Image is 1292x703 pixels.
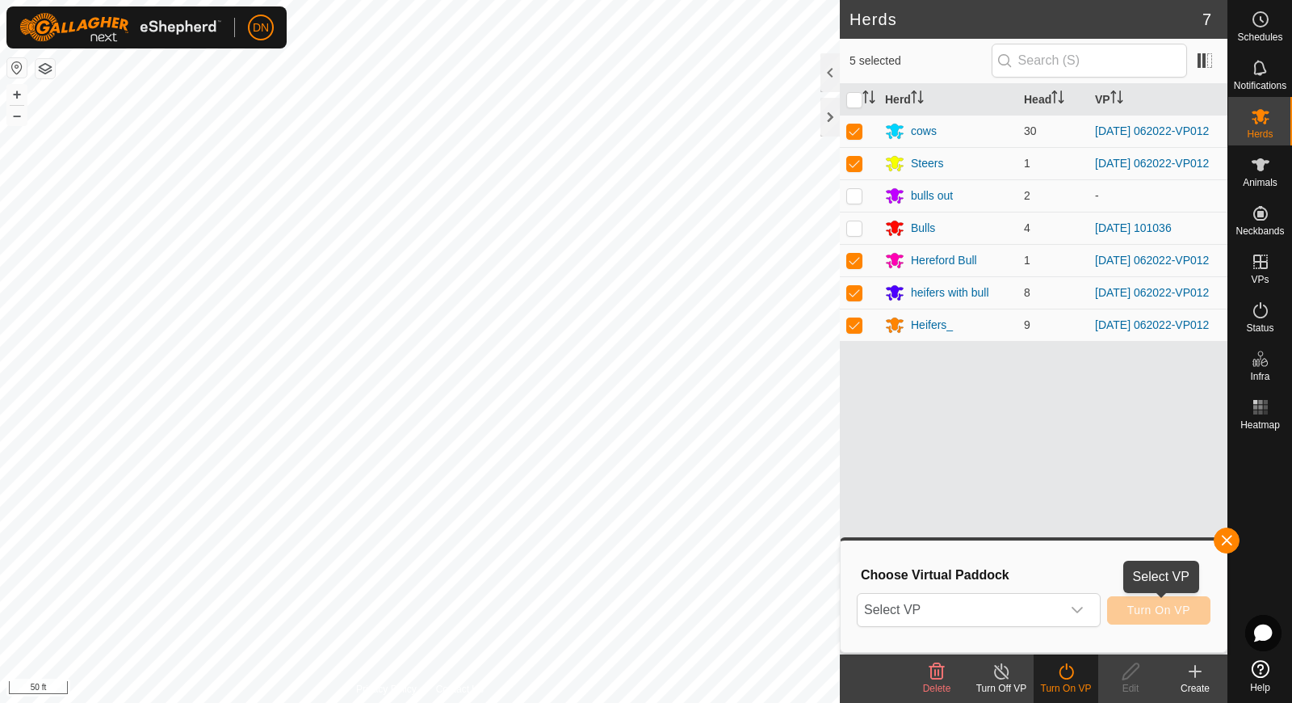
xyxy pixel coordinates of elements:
[849,53,992,69] span: 5 selected
[1061,594,1093,626] div: dropdown trigger
[1098,681,1163,696] div: Edit
[911,252,977,269] div: Hereford Bull
[19,13,221,42] img: Gallagher Logo
[911,317,953,334] div: Heifers_
[1247,129,1273,139] span: Herds
[1095,286,1209,299] a: [DATE] 062022-VP012
[911,284,989,301] div: heifers with bull
[911,123,937,140] div: cows
[356,682,417,697] a: Privacy Policy
[1234,81,1286,91] span: Notifications
[1107,596,1210,625] button: Turn On VP
[1095,157,1209,170] a: [DATE] 062022-VP012
[7,85,27,104] button: +
[923,683,951,694] span: Delete
[1110,93,1123,106] p-sorticon: Activate to sort
[969,681,1034,696] div: Turn Off VP
[36,59,55,78] button: Map Layers
[1024,221,1030,234] span: 4
[1228,654,1292,699] a: Help
[1250,683,1270,692] span: Help
[879,84,1017,116] th: Herd
[1089,84,1227,116] th: VP
[253,19,269,36] span: DN
[1024,157,1030,170] span: 1
[1095,221,1172,234] a: [DATE] 101036
[1034,681,1098,696] div: Turn On VP
[1095,254,1209,267] a: [DATE] 062022-VP012
[1017,84,1089,116] th: Head
[1089,179,1227,212] td: -
[849,10,1202,29] h2: Herds
[1024,286,1030,299] span: 8
[1240,420,1280,430] span: Heatmap
[911,93,924,106] p-sorticon: Activate to sort
[911,155,943,172] div: Steers
[7,58,27,78] button: Reset Map
[1237,32,1282,42] span: Schedules
[1246,323,1273,333] span: Status
[861,567,1210,583] h3: Choose Virtual Paddock
[1243,178,1277,187] span: Animals
[7,106,27,125] button: –
[1024,318,1030,331] span: 9
[911,220,935,237] div: Bulls
[1251,275,1269,284] span: VPs
[862,93,875,106] p-sorticon: Activate to sort
[1202,7,1211,32] span: 7
[992,44,1187,78] input: Search (S)
[1095,318,1209,331] a: [DATE] 062022-VP012
[1235,226,1284,236] span: Neckbands
[1024,254,1030,267] span: 1
[1024,124,1037,137] span: 30
[911,187,953,204] div: bulls out
[1095,124,1209,137] a: [DATE] 062022-VP012
[436,682,484,697] a: Contact Us
[1127,604,1190,617] span: Turn On VP
[1250,372,1269,381] span: Infra
[858,594,1061,626] span: Select VP
[1051,93,1064,106] p-sorticon: Activate to sort
[1024,189,1030,202] span: 2
[1163,681,1227,696] div: Create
